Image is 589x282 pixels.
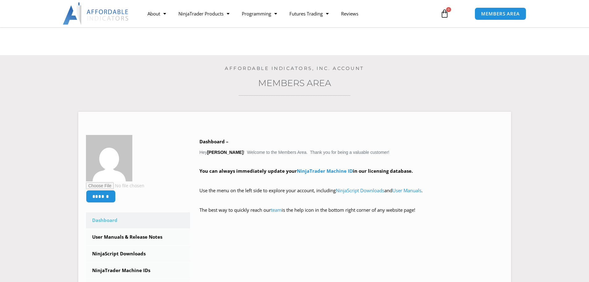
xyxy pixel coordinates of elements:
[392,187,421,193] a: User Manuals
[141,7,433,21] nav: Menu
[225,65,364,71] a: Affordable Indicators, Inc. Account
[283,7,335,21] a: Futures Trading
[199,138,228,145] b: Dashboard –
[199,137,503,223] div: Hey ! Welcome to the Members Area. Thank you for being a valuable customer!
[86,135,132,181] img: 5f35ee05dd4983ad088592eaa1f9eebe3ce8a7bd649b935b99d1f64420b18ff6
[475,7,526,20] a: MEMBERS AREA
[199,206,503,223] p: The best way to quickly reach our is the help icon in the bottom right corner of any website page!
[207,150,243,155] strong: [PERSON_NAME]
[86,229,190,245] a: User Manuals & Release Notes
[236,7,283,21] a: Programming
[446,7,451,12] span: 0
[172,7,236,21] a: NinjaTrader Products
[199,168,413,174] strong: You can always immediately update your in our licensing database.
[86,262,190,279] a: NinjaTrader Machine IDs
[431,5,458,23] a: 0
[86,246,190,262] a: NinjaScript Downloads
[271,207,282,213] a: team
[141,7,172,21] a: About
[258,78,331,88] a: Members Area
[86,212,190,228] a: Dashboard
[481,11,520,16] span: MEMBERS AREA
[199,186,503,204] p: Use the menu on the left side to explore your account, including and .
[297,168,353,174] a: NinjaTrader Machine ID
[336,187,384,193] a: NinjaScript Downloads
[63,2,129,25] img: LogoAI | Affordable Indicators – NinjaTrader
[335,7,365,21] a: Reviews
